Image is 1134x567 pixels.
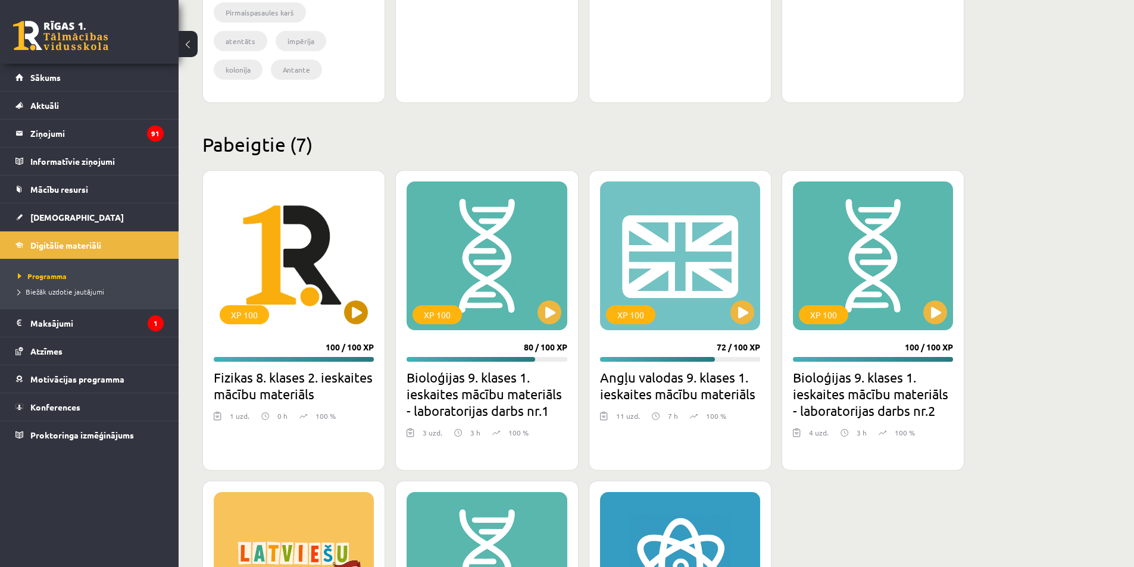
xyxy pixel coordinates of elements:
i: 91 [147,126,164,142]
a: Ziņojumi91 [15,120,164,147]
h2: Fizikas 8. klases 2. ieskaites mācību materiāls [214,369,374,402]
span: [DEMOGRAPHIC_DATA] [30,212,124,223]
span: Aktuāli [30,100,59,111]
legend: Maksājumi [30,309,164,337]
span: Proktoringa izmēģinājums [30,430,134,440]
i: 1 [148,315,164,331]
span: Digitālie materiāli [30,240,101,250]
div: 1 uzd. [230,411,249,428]
h2: Bioloģijas 9. klases 1. ieskaites mācību materiāls - laboratorijas darbs nr.1 [407,369,567,419]
p: 100 % [895,427,915,438]
div: 4 uzd. [809,427,829,445]
a: Proktoringa izmēģinājums [15,421,164,449]
p: 3 h [857,427,867,438]
legend: Ziņojumi [30,120,164,147]
span: Biežāk uzdotie jautājumi [18,287,104,296]
span: Sākums [30,72,61,83]
a: Informatīvie ziņojumi [15,148,164,175]
p: 7 h [668,411,678,421]
p: 0 h [277,411,288,421]
div: XP 100 [220,305,269,324]
p: 100 % [706,411,726,421]
span: Atzīmes [30,346,63,356]
li: kolonija [214,59,263,80]
span: Motivācijas programma [30,374,124,384]
p: 3 h [470,427,480,438]
a: Aktuāli [15,92,164,119]
li: atentāts [214,31,267,51]
a: Motivācijas programma [15,365,164,393]
h2: Pabeigtie (7) [202,133,964,156]
li: Pirmaispasaules karš [214,2,306,23]
legend: Informatīvie ziņojumi [30,148,164,175]
a: Maksājumi1 [15,309,164,337]
a: Biežāk uzdotie jautājumi [18,286,167,297]
span: Programma [18,271,67,281]
div: XP 100 [799,305,848,324]
span: Konferences [30,402,80,412]
a: Sākums [15,64,164,91]
p: 100 % [315,411,336,421]
h2: Angļu valodas 9. klases 1. ieskaites mācību materiāls [600,369,760,402]
a: Programma [18,271,167,281]
h2: Bioloģijas 9. klases 1. ieskaites mācību materiāls - laboratorijas darbs nr.2 [793,369,953,419]
a: Digitālie materiāli [15,231,164,259]
p: 100 % [508,427,529,438]
a: Rīgas 1. Tālmācības vidusskola [13,21,108,51]
li: impērija [276,31,326,51]
div: XP 100 [606,305,655,324]
span: Mācību resursi [30,184,88,195]
div: 3 uzd. [423,427,442,445]
a: [DEMOGRAPHIC_DATA] [15,203,164,231]
a: Konferences [15,393,164,421]
li: Antante [271,59,322,80]
div: XP 100 [413,305,462,324]
div: 11 uzd. [616,411,640,428]
a: Mācību resursi [15,176,164,203]
a: Atzīmes [15,337,164,365]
